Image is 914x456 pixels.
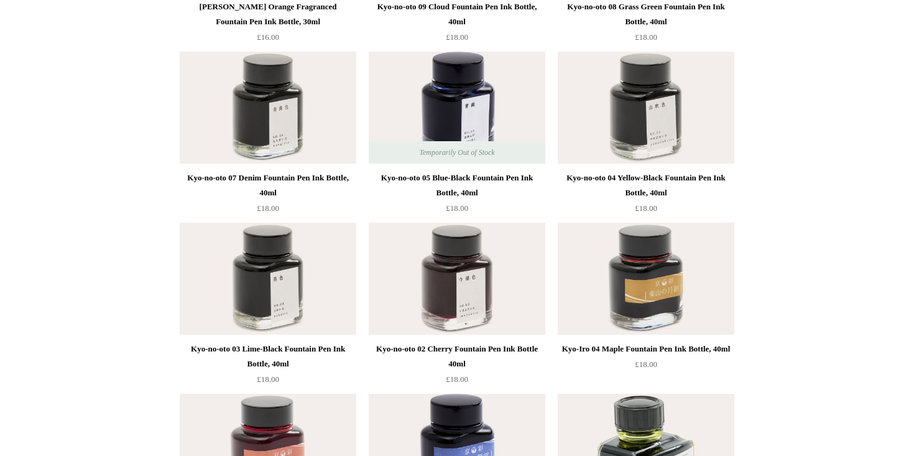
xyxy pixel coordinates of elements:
[561,342,731,356] div: Kyo-Iro 04 Maple Fountain Pen Ink Bottle, 40ml
[180,52,356,164] a: Kyo-no-oto 07 Denim Fountain Pen Ink Bottle, 40ml Kyo-no-oto 07 Denim Fountain Pen Ink Bottle, 40ml
[446,32,468,42] span: £18.00
[369,52,545,164] a: Kyo-no-oto 05 Blue-Black Fountain Pen Ink Bottle, 40ml Kyo-no-oto 05 Blue-Black Fountain Pen Ink ...
[257,375,279,384] span: £18.00
[180,52,356,164] img: Kyo-no-oto 07 Denim Fountain Pen Ink Bottle, 40ml
[558,223,734,335] a: Kyo-Iro 04 Maple Fountain Pen Ink Bottle, 40ml Kyo-Iro 04 Maple Fountain Pen Ink Bottle, 40ml
[183,342,353,371] div: Kyo-no-oto 03 Lime-Black Fountain Pen Ink Bottle, 40ml
[180,342,356,393] a: Kyo-no-oto 03 Lime-Black Fountain Pen Ink Bottle, 40ml £18.00
[257,32,279,42] span: £16.00
[369,342,545,393] a: Kyo-no-oto 02 Cherry Fountain Pen Ink Bottle 40ml £18.00
[635,203,657,213] span: £18.00
[372,170,542,200] div: Kyo-no-oto 05 Blue-Black Fountain Pen Ink Bottle, 40ml
[372,342,542,371] div: Kyo-no-oto 02 Cherry Fountain Pen Ink Bottle 40ml
[180,223,356,335] img: Kyo-no-oto 03 Lime-Black Fountain Pen Ink Bottle, 40ml
[558,342,734,393] a: Kyo-Iro 04 Maple Fountain Pen Ink Bottle, 40ml £18.00
[369,170,545,221] a: Kyo-no-oto 05 Blue-Black Fountain Pen Ink Bottle, 40ml £18.00
[635,360,657,369] span: £18.00
[369,223,545,335] a: Kyo-no-oto 02 Cherry Fountain Pen Ink Bottle 40ml Kyo-no-oto 02 Cherry Fountain Pen Ink Bottle 40ml
[558,170,734,221] a: Kyo-no-oto 04 Yellow-Black Fountain Pen Ink Bottle, 40ml £18.00
[558,52,734,164] a: Kyo-no-oto 04 Yellow-Black Fountain Pen Ink Bottle, 40ml Kyo-no-oto 04 Yellow-Black Fountain Pen ...
[561,170,731,200] div: Kyo-no-oto 04 Yellow-Black Fountain Pen Ink Bottle, 40ml
[407,141,507,164] span: Temporarily Out of Stock
[180,223,356,335] a: Kyo-no-oto 03 Lime-Black Fountain Pen Ink Bottle, 40ml Kyo-no-oto 03 Lime-Black Fountain Pen Ink ...
[558,223,734,335] img: Kyo-Iro 04 Maple Fountain Pen Ink Bottle, 40ml
[446,203,468,213] span: £18.00
[257,203,279,213] span: £18.00
[635,32,657,42] span: £18.00
[446,375,468,384] span: £18.00
[183,170,353,200] div: Kyo-no-oto 07 Denim Fountain Pen Ink Bottle, 40ml
[369,223,545,335] img: Kyo-no-oto 02 Cherry Fountain Pen Ink Bottle 40ml
[180,170,356,221] a: Kyo-no-oto 07 Denim Fountain Pen Ink Bottle, 40ml £18.00
[558,52,734,164] img: Kyo-no-oto 04 Yellow-Black Fountain Pen Ink Bottle, 40ml
[369,52,545,164] img: Kyo-no-oto 05 Blue-Black Fountain Pen Ink Bottle, 40ml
